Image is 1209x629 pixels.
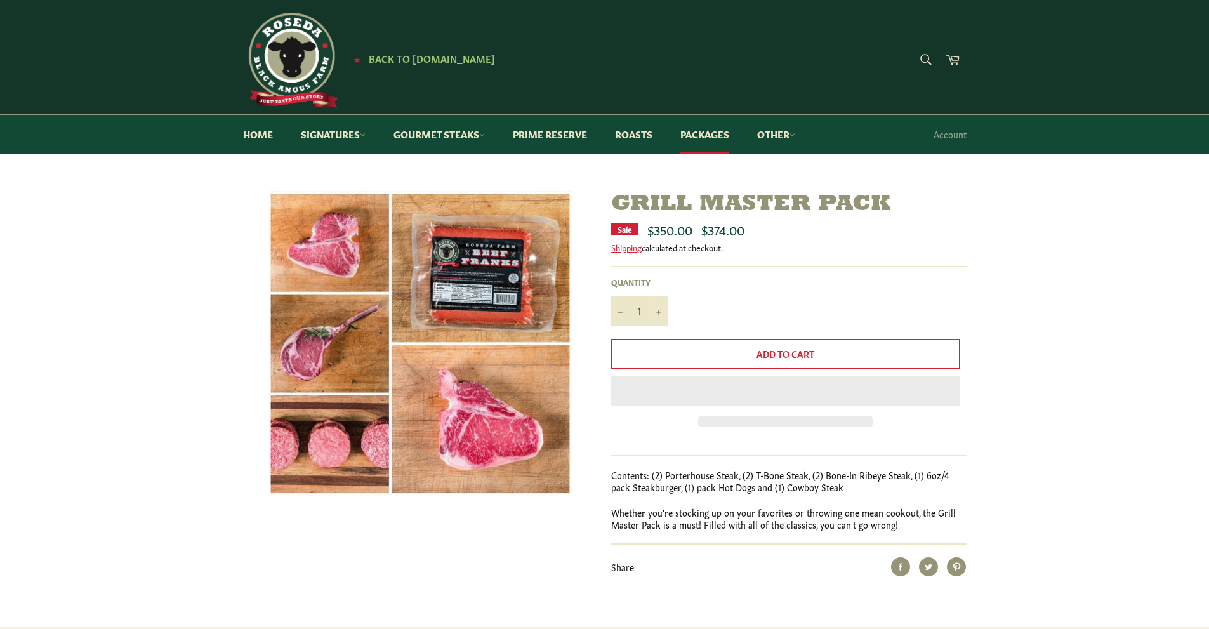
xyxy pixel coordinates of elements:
[668,115,742,154] a: Packages
[611,191,967,218] h1: Grill Master Pack
[647,220,692,238] span: $350.00
[701,220,744,238] s: $374.00
[611,223,638,235] div: Sale
[269,191,572,496] img: Grill Master Pack
[611,339,960,369] button: Add to Cart
[611,469,967,494] p: Contents: (2) Porterhouse Steak, (2) T-Bone Steak, (2) Bone-In Ribeye Steak, (1) 6oz/4 pack Steak...
[927,116,973,153] a: Account
[611,241,642,253] a: Shipping
[611,560,634,573] span: Share
[611,242,967,253] div: calculated at checkout.
[744,115,808,154] a: Other
[756,347,814,360] span: Add to Cart
[611,507,967,531] p: Whether you're stocking up on your favorites or throwing one mean cookout, the Grill Master Pack ...
[288,115,378,154] a: Signatures
[353,54,360,64] span: ★
[369,51,495,65] span: Back to [DOMAIN_NAME]
[347,54,495,64] a: ★ Back to [DOMAIN_NAME]
[230,115,286,154] a: Home
[243,13,338,108] img: Roseda Beef
[611,277,668,288] label: Quantity
[500,115,600,154] a: Prime Reserve
[602,115,665,154] a: Roasts
[649,296,668,326] button: Increase item quantity by one
[381,115,498,154] a: Gourmet Steaks
[611,296,630,326] button: Reduce item quantity by one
